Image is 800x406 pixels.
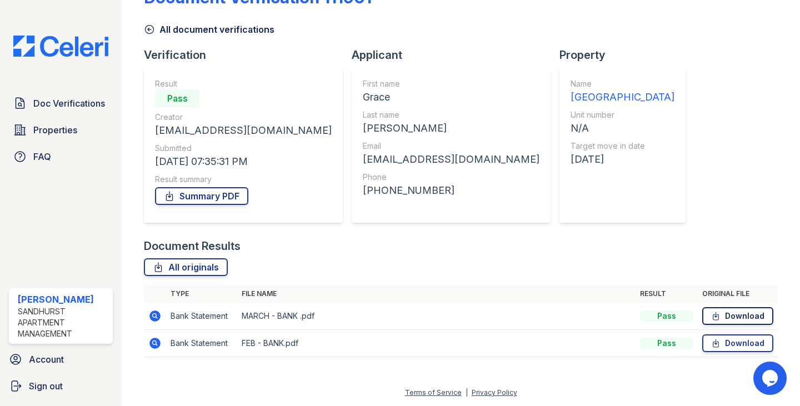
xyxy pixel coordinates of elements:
[144,23,274,36] a: All document verifications
[33,150,51,163] span: FAQ
[33,123,77,137] span: Properties
[702,307,773,325] a: Download
[144,258,228,276] a: All originals
[144,238,241,254] div: Document Results
[29,379,63,393] span: Sign out
[4,348,117,370] a: Account
[363,121,539,136] div: [PERSON_NAME]
[155,143,332,154] div: Submitted
[571,89,674,105] div: [GEOGRAPHIC_DATA]
[363,89,539,105] div: Grace
[571,109,674,121] div: Unit number
[155,187,248,205] a: Summary PDF
[472,388,517,397] a: Privacy Policy
[166,330,237,357] td: Bank Statement
[571,141,674,152] div: Target move in date
[155,123,332,138] div: [EMAIL_ADDRESS][DOMAIN_NAME]
[363,183,539,198] div: [PHONE_NUMBER]
[753,362,789,395] iframe: chat widget
[18,293,108,306] div: [PERSON_NAME]
[559,47,694,63] div: Property
[33,97,105,110] span: Doc Verifications
[144,47,352,63] div: Verification
[237,303,636,330] td: MARCH - BANK .pdf
[155,112,332,123] div: Creator
[166,285,237,303] th: Type
[352,47,559,63] div: Applicant
[363,172,539,183] div: Phone
[363,109,539,121] div: Last name
[640,338,693,349] div: Pass
[363,78,539,89] div: First name
[155,174,332,185] div: Result summary
[4,375,117,397] a: Sign out
[702,334,773,352] a: Download
[640,310,693,322] div: Pass
[18,306,108,339] div: Sandhurst Apartment Management
[155,89,199,107] div: Pass
[363,141,539,152] div: Email
[237,330,636,357] td: FEB - BANK.pdf
[571,78,674,89] div: Name
[155,154,332,169] div: [DATE] 07:35:31 PM
[9,92,113,114] a: Doc Verifications
[571,78,674,105] a: Name [GEOGRAPHIC_DATA]
[166,303,237,330] td: Bank Statement
[155,78,332,89] div: Result
[636,285,698,303] th: Result
[4,36,117,57] img: CE_Logo_Blue-a8612792a0a2168367f1c8372b55b34899dd931a85d93a1a3d3e32e68fde9ad4.png
[29,353,64,366] span: Account
[571,121,674,136] div: N/A
[9,119,113,141] a: Properties
[698,285,778,303] th: Original file
[405,388,462,397] a: Terms of Service
[237,285,636,303] th: File name
[9,146,113,168] a: FAQ
[571,152,674,167] div: [DATE]
[466,388,468,397] div: |
[363,152,539,167] div: [EMAIL_ADDRESS][DOMAIN_NAME]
